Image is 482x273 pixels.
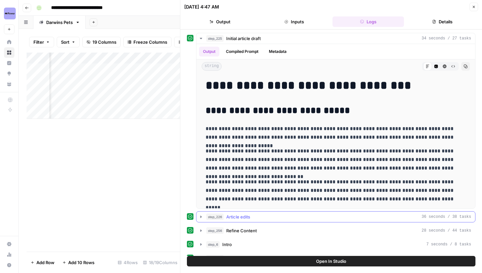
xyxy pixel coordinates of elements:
[4,68,14,79] a: Opportunities
[202,62,222,71] span: string
[422,214,471,220] span: 36 seconds / 38 tasks
[4,79,14,89] a: Your Data
[140,257,180,268] div: 18/19 Columns
[226,35,261,42] span: Initial article draft
[407,16,478,27] button: Details
[82,37,121,47] button: 19 Columns
[438,255,471,261] span: 0 ms / 1 tasks
[206,214,224,220] span: step_226
[4,58,14,68] a: Insights
[4,249,14,260] a: Usage
[426,241,471,247] span: 7 seconds / 8 tasks
[115,257,140,268] div: 4 Rows
[222,241,232,248] span: Intro
[196,253,475,263] button: 0 ms / 1 tasks
[58,257,98,268] button: Add 10 Rows
[206,35,224,42] span: step_225
[123,37,171,47] button: Freeze Columns
[4,37,14,47] a: Home
[36,259,54,266] span: Add Row
[422,228,471,234] span: 28 seconds / 44 tasks
[265,47,291,57] button: Metadata
[206,255,224,262] span: step_227
[33,16,86,29] a: Darwins Pets
[4,260,14,270] button: Help + Support
[196,225,475,236] button: 28 seconds / 44 tasks
[206,227,224,234] span: step_256
[184,4,219,10] div: [DATE] 4:47 AM
[196,212,475,222] button: 36 seconds / 38 tasks
[196,44,475,208] div: 34 seconds / 27 tasks
[33,39,44,45] span: Filter
[4,47,14,58] a: Browse
[92,39,116,45] span: 19 Columns
[226,255,265,262] span: Remove H1 Header
[4,5,14,22] button: Workspace: Power Digital
[199,47,219,57] button: Output
[196,239,475,250] button: 7 seconds / 8 tasks
[46,19,73,26] div: Darwins Pets
[57,37,80,47] button: Sort
[332,16,404,27] button: Logs
[196,33,475,44] button: 34 seconds / 27 tasks
[29,37,54,47] button: Filter
[206,241,220,248] span: step_6
[258,16,330,27] button: Inputs
[27,257,58,268] button: Add Row
[226,227,257,234] span: Refine Content
[4,239,14,249] a: Settings
[61,39,70,45] span: Sort
[316,258,346,264] span: Open In Studio
[222,47,262,57] button: Compiled Prompt
[187,256,475,266] button: Open In Studio
[68,259,94,266] span: Add 10 Rows
[133,39,167,45] span: Freeze Columns
[4,8,16,19] img: Power Digital Logo
[422,35,471,41] span: 34 seconds / 27 tasks
[184,16,256,27] button: Output
[226,214,250,220] span: Article edits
